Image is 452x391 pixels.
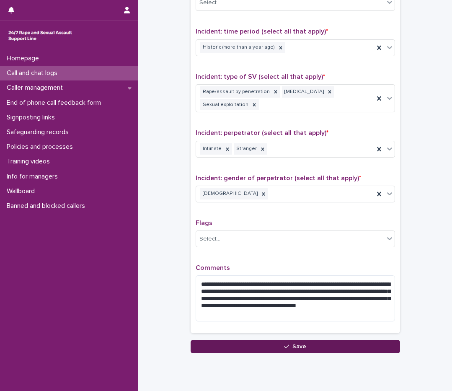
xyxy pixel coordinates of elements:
div: Intimate [200,143,223,155]
p: Call and chat logs [3,69,64,77]
p: Homepage [3,54,46,62]
span: Incident: time period (select all that apply) [196,28,328,35]
div: Sexual exploitation [200,99,250,111]
span: Incident: type of SV (select all that apply) [196,73,325,80]
span: Incident: perpetrator (select all that apply) [196,129,328,136]
p: Caller management [3,84,70,92]
div: [DEMOGRAPHIC_DATA] [200,188,259,199]
span: Incident: gender of perpetrator (select all that apply) [196,175,361,181]
span: Comments [196,264,230,271]
span: Flags [196,220,212,226]
div: [MEDICAL_DATA] [282,86,325,98]
div: Rape/assault by penetration [200,86,271,98]
p: Training videos [3,158,57,166]
p: Policies and processes [3,143,80,151]
button: Save [191,340,400,353]
p: Banned and blocked callers [3,202,92,210]
p: Signposting links [3,114,62,122]
span: Save [292,344,306,350]
p: End of phone call feedback form [3,99,108,107]
div: Stranger [234,143,258,155]
div: Select... [199,235,220,243]
p: Wallboard [3,187,41,195]
p: Safeguarding records [3,128,75,136]
div: Historic (more than a year ago) [200,42,276,53]
img: rhQMoQhaT3yELyF149Cw [7,27,74,44]
p: Info for managers [3,173,65,181]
